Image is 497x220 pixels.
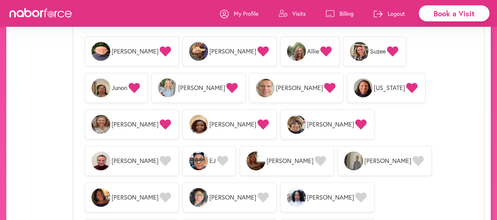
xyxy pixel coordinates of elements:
img: zT5aWjOpRbWZd6z06lL9 [189,188,208,207]
img: PS7KoeZRtauyAfnl2YzQ [91,188,110,207]
span: [PERSON_NAME] [307,194,354,201]
img: zPpYtdMMQzycPbKFN5AX [91,115,110,134]
img: 4c6YcYSNTFW6IHhU4ZvU [287,188,306,207]
img: zaJGYZMoTsKAiWQB1Hph [354,78,373,97]
div: Book a Visit [419,5,489,21]
p: Billing [340,10,354,17]
p: Visits [292,10,306,17]
span: Junon [112,84,127,92]
span: [PERSON_NAME] [276,84,323,92]
img: uO9lBQdmSAKJJyDVnUlj [344,151,363,170]
img: b58fP9iDRJaMXK265Ics [189,115,208,134]
span: [PERSON_NAME] [112,157,158,165]
img: tauHFjsySK2bGeoxtOo4 [91,151,110,170]
a: My Profile [220,4,258,23]
img: 4zUoyCGQmW9I6u5jqRAK [246,151,265,170]
span: [PERSON_NAME] [307,121,354,128]
span: Suzee [370,48,386,55]
span: EJ [209,157,216,165]
span: [PERSON_NAME] [178,84,225,92]
span: [PERSON_NAME] [209,48,256,55]
img: FVhIGWlSQVSRp8tieePF [350,42,369,61]
span: [PERSON_NAME] [112,121,158,128]
img: moNvKQjS7ibNB4VTEWwb [256,78,275,97]
span: [US_STATE] [374,84,405,92]
a: Billing [326,4,354,23]
img: XMagbYT5QMi2ZvzMVcOD [91,42,110,61]
img: WfXWIul7TIKXjoojmEbw [287,115,306,134]
span: [PERSON_NAME] [267,157,313,165]
p: My Profile [234,10,258,17]
img: m6oDsx4QiOaQstbSC4ew [287,42,306,61]
img: 18oUzAU7RROUlOaa4weh [189,42,208,61]
img: Ay2WAeTFSh6j8ejZOlje [189,151,208,170]
span: [PERSON_NAME] [112,194,158,201]
span: [PERSON_NAME] [112,48,158,55]
img: QBexCSpNTsOGcq3unIbE [91,78,110,97]
p: Logout [388,10,405,17]
span: [PERSON_NAME] [364,157,411,165]
a: Visits [279,4,306,23]
img: nCJyD3pLQZaW2EYYJhxB [158,78,177,97]
span: [PERSON_NAME] [209,121,256,128]
span: [PERSON_NAME] [209,194,256,201]
span: Allie [307,48,319,55]
a: Logout [374,4,405,23]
